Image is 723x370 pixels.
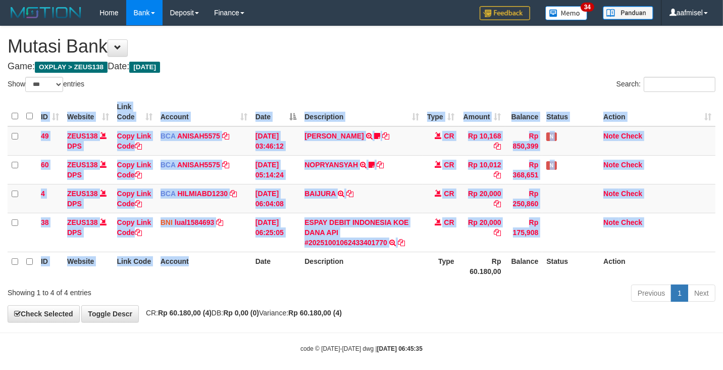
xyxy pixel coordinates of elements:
[41,161,49,169] span: 60
[67,190,98,198] a: ZEUS138
[688,285,715,302] a: Next
[300,345,423,352] small: code © [DATE]-[DATE] dwg |
[8,62,715,72] h4: Game: Date:
[480,6,530,20] img: Feedback.jpg
[129,62,160,73] span: [DATE]
[304,190,336,198] a: BAIJURA
[175,218,215,226] a: lual1584693
[621,161,642,169] a: Check
[631,285,672,302] a: Previous
[458,98,505,126] th: Amount: activate to sort column ascending
[304,161,358,169] a: NOPRYANSYAH
[113,252,157,281] th: Link Code
[423,252,458,281] th: Type
[35,62,108,73] span: OXPLAY > ZEUS138
[377,161,384,169] a: Copy NOPRYANSYAH to clipboard
[251,98,301,126] th: Date: activate to sort column descending
[161,132,176,140] span: BCA
[8,77,84,92] label: Show entries
[494,200,501,208] a: Copy Rp 20,000 to clipboard
[117,161,151,179] a: Copy Link Code
[458,126,505,156] td: Rp 10,168
[67,161,98,169] a: ZEUS138
[158,309,212,317] strong: Rp 60.180,00 (4)
[41,190,45,198] span: 4
[63,252,113,281] th: Website
[505,126,543,156] td: Rp 850,399
[230,190,237,198] a: Copy HILMIABD1230 to clipboard
[8,5,84,20] img: MOTION_logo.png
[223,309,259,317] strong: Rp 0,00 (0)
[621,190,642,198] a: Check
[161,190,176,198] span: BCA
[444,161,454,169] span: CR
[178,190,228,198] a: HILMIABD1230
[8,284,294,298] div: Showing 1 to 4 of 4 entries
[444,132,454,140] span: CR
[304,132,364,140] a: [PERSON_NAME]
[494,142,501,150] a: Copy Rp 10,168 to clipboard
[117,190,151,208] a: Copy Link Code
[216,218,223,226] a: Copy lual1584693 to clipboard
[251,155,301,184] td: [DATE] 05:14:24
[671,285,688,302] a: 1
[621,132,642,140] a: Check
[603,6,653,20] img: panduan.png
[63,184,113,213] td: DPS
[300,98,423,126] th: Description: activate to sort column ascending
[382,132,389,140] a: Copy INA PAUJANAH to clipboard
[300,252,423,281] th: Description
[177,132,220,140] a: ANISAH5575
[251,184,301,213] td: [DATE] 06:04:08
[581,3,594,12] span: 34
[458,213,505,252] td: Rp 20,000
[41,218,49,226] span: 38
[377,345,423,352] strong: [DATE] 06:45:35
[494,171,501,179] a: Copy Rp 10,012 to clipboard
[545,6,588,20] img: Button%20Memo.svg
[398,239,405,247] a: Copy ESPAY DEBIT INDONESIA KOE DANA API #20251001062433401770 to clipboard
[222,161,229,169] a: Copy ANISAH5575 to clipboard
[37,252,63,281] th: ID
[177,161,220,169] a: ANISAH5575
[141,309,342,317] span: CR: DB: Variance:
[37,98,63,126] th: ID: activate to sort column ascending
[251,126,301,156] td: [DATE] 03:46:12
[546,161,556,170] span: Has Note
[63,155,113,184] td: DPS
[505,252,543,281] th: Balance
[542,98,599,126] th: Status
[458,184,505,213] td: Rp 20,000
[304,218,408,247] a: ESPAY DEBIT INDONESIA KOE DANA API #20251001062433401770
[505,155,543,184] td: Rp 368,651
[546,132,556,141] span: Has Note
[346,190,353,198] a: Copy BAIJURA to clipboard
[63,126,113,156] td: DPS
[288,309,342,317] strong: Rp 60.180,00 (4)
[25,77,63,92] select: Showentries
[505,184,543,213] td: Rp 250,860
[251,252,301,281] th: Date
[117,218,151,237] a: Copy Link Code
[251,213,301,252] td: [DATE] 06:25:05
[423,98,458,126] th: Type: activate to sort column ascending
[542,252,599,281] th: Status
[113,98,157,126] th: Link Code: activate to sort column ascending
[599,98,715,126] th: Action: activate to sort column ascending
[8,36,715,57] h1: Mutasi Bank
[8,305,80,322] a: Check Selected
[161,218,173,226] span: BNI
[603,190,619,198] a: Note
[603,132,619,140] a: Note
[599,252,715,281] th: Action
[41,132,49,140] span: 49
[67,132,98,140] a: ZEUS138
[458,155,505,184] td: Rp 10,012
[157,98,251,126] th: Account: activate to sort column ascending
[621,218,642,226] a: Check
[81,305,139,322] a: Toggle Descr
[222,132,229,140] a: Copy ANISAH5575 to clipboard
[505,213,543,252] td: Rp 175,908
[117,132,151,150] a: Copy Link Code
[63,213,113,252] td: DPS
